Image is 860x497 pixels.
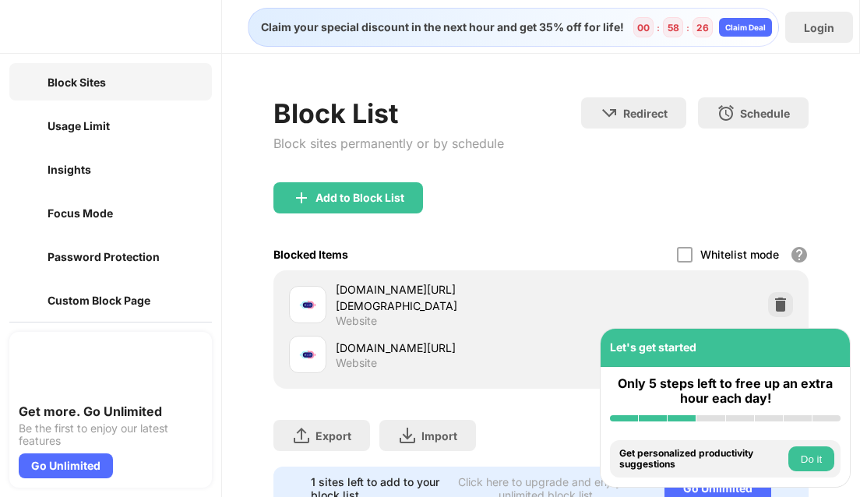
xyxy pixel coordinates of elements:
[336,281,541,314] div: [DOMAIN_NAME][URL][DEMOGRAPHIC_DATA][DEMOGRAPHIC_DATA]
[696,22,709,33] div: 26
[804,21,834,34] div: Login
[421,429,457,442] div: Import
[637,22,650,33] div: 00
[48,294,150,307] div: Custom Block Page
[619,448,784,471] div: Get personalized productivity suggestions
[273,97,504,129] div: Block List
[173,119,201,132] img: new-icon.svg
[19,422,203,447] div: Be the first to enjoy our latest features
[273,136,504,151] div: Block sites permanently or by schedule
[20,160,40,179] img: insights-off.svg
[19,404,203,419] div: Get more. Go Unlimited
[48,119,110,132] div: Usage Limit
[725,23,766,32] div: Claim Deal
[623,107,668,120] div: Redirect
[668,22,679,33] div: 58
[19,453,113,478] div: Go Unlimited
[182,247,201,266] img: lock-menu.svg
[11,11,121,42] img: logo-blocksite.svg
[610,340,696,354] div: Let's get started
[336,356,377,370] div: Website
[173,163,201,175] img: new-icon.svg
[654,19,663,37] div: :
[19,341,75,397] img: push-unlimited.svg
[48,163,91,176] div: Insights
[48,250,160,263] div: Password Protection
[298,295,317,314] img: favicons
[803,340,819,355] img: eye-not-visible.svg
[700,248,779,261] div: Whitelist mode
[298,345,317,364] img: favicons
[273,248,348,261] div: Blocked Items
[788,446,834,471] button: Do it
[48,76,106,89] div: Block Sites
[20,116,40,136] img: time-usage-off.svg
[182,291,201,309] img: lock-menu.svg
[252,20,624,34] div: Claim your special discount in the next hour and get 35% off for life!
[315,192,404,204] div: Add to Block List
[336,314,377,328] div: Website
[784,482,796,495] img: x-button.svg
[683,19,693,37] div: :
[20,247,40,266] img: password-protection-off.svg
[20,203,40,223] img: focus-off.svg
[315,429,351,442] div: Export
[610,376,841,406] div: Only 5 steps left to free up an extra hour each day!
[740,107,790,120] div: Schedule
[20,291,40,310] img: customize-block-page-off.svg
[48,206,113,220] div: Focus Mode
[20,72,40,92] img: block-on.svg
[825,340,841,355] img: omni-setup-toggle.svg
[336,340,541,356] div: [DOMAIN_NAME][URL]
